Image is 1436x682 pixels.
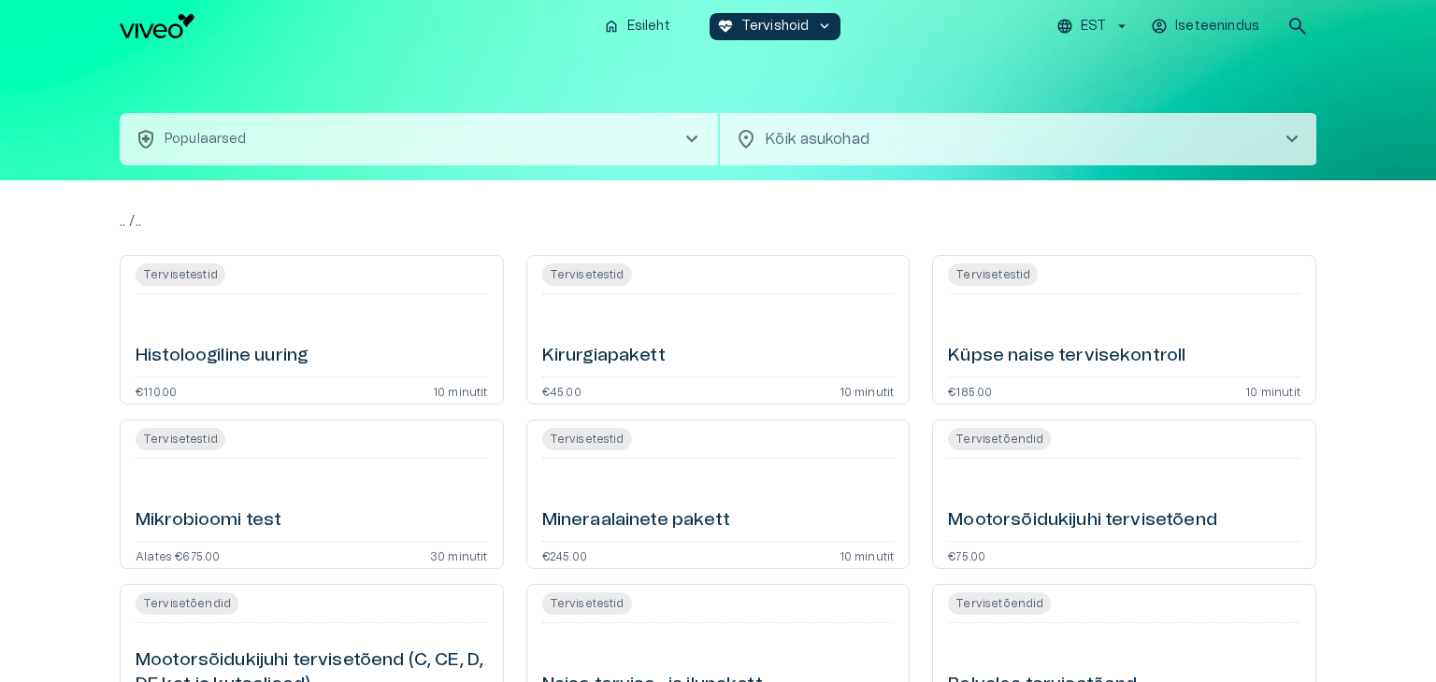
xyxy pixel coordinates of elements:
span: Tervisetestid [542,428,632,450]
p: 10 minutit [1245,385,1300,396]
img: Viveo logo [120,14,194,38]
p: Esileht [627,17,670,36]
a: Open service booking details [526,419,911,569]
span: Tervisetestid [542,263,632,286]
h6: Kirurgiapakett [542,344,666,369]
p: Alates €675.00 [136,549,220,561]
p: €45.00 [542,385,582,396]
h6: Mikrobioomi test [136,508,281,533]
span: health_and_safety [135,128,157,150]
button: ecg_heartTervishoidkeyboard_arrow_down [710,13,841,40]
h6: Mineraalainete pakett [542,508,730,533]
p: 30 minutit [430,549,488,561]
p: Tervishoid [741,17,810,36]
p: €75.00 [948,549,985,561]
p: €245.00 [542,549,587,561]
span: keyboard_arrow_down [816,18,833,35]
span: Tervisetestid [542,592,632,615]
button: homeEsileht [596,13,680,40]
a: Open service booking details [526,255,911,405]
span: ecg_heart [717,18,734,35]
h6: Histoloogiline uuring [136,344,309,369]
p: 10 minutit [840,385,895,396]
p: €110.00 [136,385,177,396]
span: search [1286,15,1309,37]
a: Navigate to homepage [120,14,588,38]
a: Open service booking details [932,255,1316,405]
p: Iseteenindus [1175,17,1259,36]
button: health_and_safetyPopulaarsedchevron_right [120,113,718,165]
span: Tervisetestid [948,263,1038,286]
p: €185.00 [948,385,992,396]
h6: Mootorsõidukijuhi tervisetõend [948,508,1217,533]
p: Kõik asukohad [765,128,1251,150]
p: 10 minutit [433,385,488,396]
button: open search modal [1279,7,1316,45]
p: Populaarsed [165,130,247,149]
span: home [603,18,620,35]
span: Tervisetõendid [948,428,1051,450]
button: EST [1054,13,1133,40]
button: Iseteenindus [1148,13,1264,40]
span: chevron_right [681,128,703,150]
a: Open service booking details [120,419,504,569]
span: Tervisetestid [136,263,225,286]
p: 10 minutit [840,549,895,561]
span: location_on [735,128,757,150]
p: EST [1081,17,1106,36]
span: Tervisetõendid [948,592,1051,615]
p: .. / .. [120,210,1316,233]
a: Open service booking details [120,255,504,405]
span: chevron_right [1281,128,1303,150]
span: Tervisetõendid [136,592,238,615]
h6: Küpse naise tervisekontroll [948,344,1185,369]
span: Tervisetestid [136,428,225,450]
a: Open service booking details [932,419,1316,569]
